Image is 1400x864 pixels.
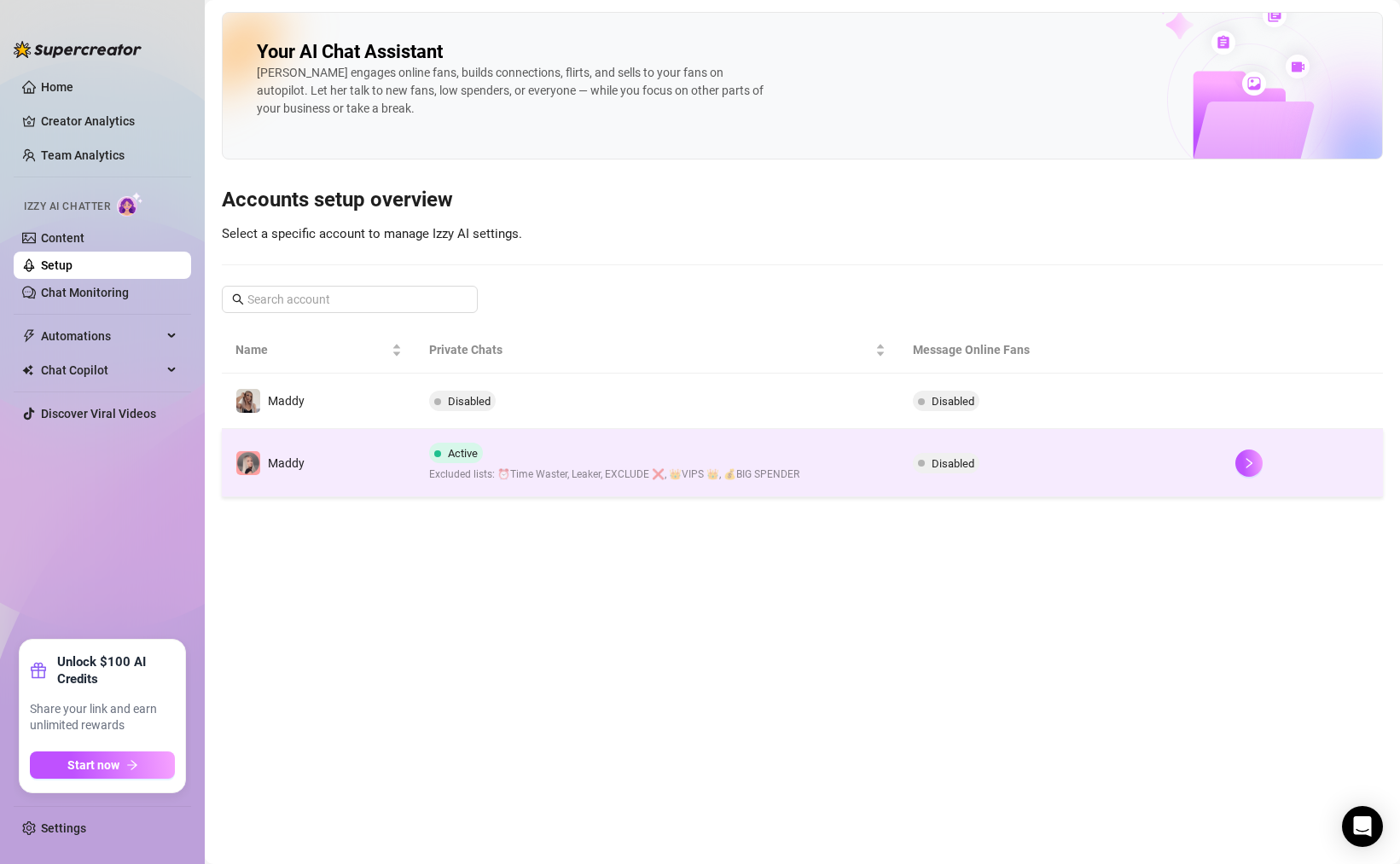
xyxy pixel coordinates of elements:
span: Share your link and earn unlimited rewards [30,701,175,734]
strong: Unlock $100 AI Credits [57,653,175,687]
th: Name [222,327,415,374]
a: Home [41,80,73,94]
a: Chat Monitoring [41,286,129,299]
a: Content [41,231,84,245]
span: Maddy️ [268,394,305,408]
div: Open Intercom Messenger [1342,806,1383,847]
a: Team Analytics [41,148,125,162]
span: thunderbolt [22,329,36,343]
span: arrow-right [126,759,138,771]
img: AI Chatter [117,192,143,217]
span: Select a specific account to manage Izzy AI settings. [222,226,522,241]
span: gift [30,662,47,679]
span: Disabled [448,395,491,408]
a: Creator Analytics [41,107,177,135]
span: Excluded lists: ⏰Time Waster, Leaker, EXCLUDE ❌, 👑VIPS 👑, 💰BIG SPENDER [429,467,799,483]
img: Maddy [236,451,260,475]
span: Start now [67,758,119,772]
span: Disabled [932,457,974,470]
span: search [232,293,244,305]
span: Izzy AI Chatter [24,199,110,215]
img: Chat Copilot [22,364,33,376]
span: Name [235,340,388,359]
img: logo-BBDzfeDw.svg [14,41,142,58]
img: Maddy️ [236,389,260,413]
h3: Accounts setup overview [222,187,1383,214]
span: right [1243,457,1255,469]
span: Disabled [932,395,974,408]
button: Start nowarrow-right [30,751,175,779]
div: [PERSON_NAME] engages online fans, builds connections, flirts, and sells to your fans on autopilo... [257,64,769,118]
span: Chat Copilot [41,357,162,384]
a: Discover Viral Videos [41,407,156,420]
input: Search account [247,290,454,309]
a: Settings [41,821,86,835]
th: Message Online Fans [899,327,1222,374]
span: Private Chats [429,340,872,359]
th: Private Chats [415,327,899,374]
h2: Your AI Chat Assistant [257,40,443,64]
span: Active [448,447,478,460]
span: Automations [41,322,162,350]
button: right [1235,449,1263,477]
a: Setup [41,258,73,272]
span: Maddy [268,456,305,470]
